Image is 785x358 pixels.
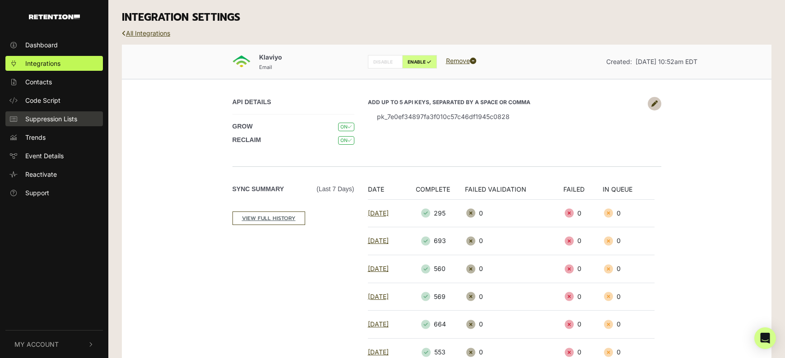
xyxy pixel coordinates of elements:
[563,283,603,311] td: 0
[29,14,80,19] img: Retention.com
[465,199,563,227] td: 0
[5,111,103,126] a: Suppression Lists
[563,255,603,283] td: 0
[563,184,603,200] th: FAILED
[25,133,46,142] span: Trends
[368,55,403,69] label: DISABLE
[603,283,655,311] td: 0
[563,227,603,255] td: 0
[232,135,261,145] label: RECLAIM
[25,114,77,124] span: Suppression Lists
[25,151,64,161] span: Event Details
[603,255,655,283] td: 0
[232,122,253,131] label: GROW
[368,320,389,328] a: [DATE]
[606,58,632,65] span: Created:
[5,130,103,145] a: Trends
[25,40,58,50] span: Dashboard
[368,184,406,200] th: DATE
[5,74,103,89] a: Contacts
[232,52,251,70] img: Klaviyo
[368,237,389,244] a: [DATE]
[5,93,103,108] a: Code Script
[5,37,103,52] a: Dashboard
[5,56,103,71] a: Integrations
[259,53,282,61] span: Klaviyo
[368,348,389,356] a: [DATE]
[368,265,389,272] a: [DATE]
[232,97,271,107] label: API DETAILS
[368,99,530,106] strong: Add up to 5 API keys, separated by a space or comma
[368,209,389,217] a: [DATE]
[406,184,465,200] th: COMPLETE
[406,283,465,311] td: 569
[563,199,603,227] td: 0
[563,311,603,339] td: 0
[232,211,305,225] a: VIEW FULL HISTORY
[603,199,655,227] td: 0
[402,55,437,69] label: ENABLE
[25,96,60,105] span: Code Script
[368,293,389,300] a: [DATE]
[754,327,776,349] div: Open Intercom Messenger
[122,29,170,37] a: All Integrations
[232,184,354,194] label: Sync Summary
[406,255,465,283] td: 560
[338,123,354,131] span: ON
[406,311,465,339] td: 664
[603,311,655,339] td: 0
[5,185,103,200] a: Support
[25,188,49,197] span: Support
[338,136,354,145] span: ON
[5,148,103,163] a: Event Details
[25,59,60,68] span: Integrations
[603,227,655,255] td: 0
[316,184,354,194] span: (Last 7 days)
[465,283,563,311] td: 0
[465,184,563,200] th: FAILED VALIDATION
[446,57,476,64] a: Remove
[406,227,465,255] td: 693
[5,167,103,182] a: Reactivate
[14,340,59,349] span: My Account
[25,77,52,87] span: Contacts
[25,170,57,179] span: Reactivate
[465,255,563,283] td: 0
[603,184,655,200] th: IN QUEUE
[368,106,643,127] li: pk_7e0ef34897fa3f010c57c46df1945c0828
[406,199,465,227] td: 295
[122,11,771,24] h3: INTEGRATION SETTINGS
[5,330,103,358] button: My Account
[465,311,563,339] td: 0
[636,58,697,65] span: [DATE] 10:52am EDT
[465,227,563,255] td: 0
[259,64,272,70] small: Email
